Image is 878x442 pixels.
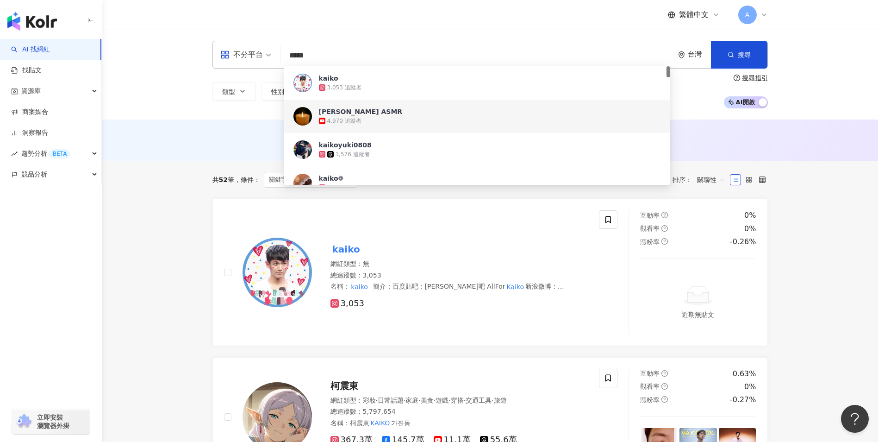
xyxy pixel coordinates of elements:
span: appstore [220,50,230,59]
span: 名稱 ： [330,283,369,290]
img: KOL Avatar [293,174,312,192]
img: KOL Avatar [243,238,312,307]
span: 漲粉率 [640,396,660,404]
mark: kaiko [350,282,369,292]
span: 類型 [222,88,235,95]
span: rise [11,151,18,157]
a: 找貼文 [11,66,42,75]
img: chrome extension [15,414,33,429]
span: 美食 [421,397,434,404]
img: KOL Avatar [293,140,312,159]
span: 52 [219,176,228,183]
span: question-circle [661,238,668,245]
span: 遊戲 [436,397,448,404]
img: logo [7,12,57,31]
span: 繁體中文 [679,10,709,20]
span: 家庭 [405,397,418,404]
div: 0% [744,210,756,221]
div: BETA [49,149,70,158]
span: 觀看率 [640,225,660,232]
span: question-circle [734,75,740,81]
button: 性別 [262,82,305,101]
div: 近期無貼文 [682,309,714,320]
mark: Kaiko [505,282,525,292]
div: kaiko [319,74,338,83]
a: 商案媒合 [11,107,48,117]
span: question-circle [661,396,668,403]
span: · [448,397,450,404]
img: KOL Avatar [293,74,312,92]
span: 彩妝 [363,397,376,404]
mark: kaiko [330,242,362,257]
span: · [434,397,436,404]
span: · [464,397,466,404]
span: 趨勢分析 [21,143,70,164]
div: 網紅類型 ： 無 [330,259,588,269]
a: 洞察報告 [11,128,48,138]
mark: KaiKo [393,290,413,301]
span: question-circle [661,225,668,232]
span: 柯震東 [330,380,358,391]
div: 台灣 [688,51,711,58]
iframe: Help Scout Beacon - Open [841,405,869,433]
span: A [745,10,750,20]
span: 日常話題 [378,397,404,404]
span: · [376,397,378,404]
button: 類型 [212,82,256,101]
div: 32,638 追蹤者 [327,184,365,192]
span: 百度貼吧：[PERSON_NAME]吧 AllFor [392,283,505,290]
span: · [404,397,405,404]
span: environment [678,51,685,58]
div: 搜尋指引 [742,74,768,82]
div: 總追蹤數 ： 3,053 [330,271,588,280]
div: 1,576 追蹤者 [336,151,370,158]
span: 3,053 [330,299,365,309]
div: 不分平台 [220,47,263,62]
span: 互動率 [640,212,660,219]
span: 條件 ： [234,176,260,183]
a: chrome extension立即安裝 瀏覽器外掛 [12,409,90,434]
span: 旅遊 [494,397,507,404]
span: question-circle [661,212,668,218]
div: 共 筆 [212,176,234,183]
span: 立即安裝 瀏覽器外掛 [37,413,69,430]
span: 資源庫 [21,81,41,101]
span: 漲粉率 [640,238,660,246]
div: 0% [744,224,756,234]
span: · [492,397,493,404]
span: 搜尋 [738,51,751,58]
div: 0% [744,382,756,392]
div: -0.26% [730,237,756,247]
span: 性別 [271,88,284,95]
img: KOL Avatar [293,107,312,126]
div: 4,970 追蹤者 [327,117,361,125]
span: 柯震東 [350,419,369,427]
div: 0.63% [733,369,756,379]
div: -0.27% [730,395,756,405]
div: kaikoyuki0808 [319,140,372,150]
span: 가진동 [391,419,411,427]
span: · [418,397,420,404]
span: 交通工具 [466,397,492,404]
span: 穿搭 [451,397,464,404]
span: question-circle [661,383,668,390]
span: 名稱 ： [330,418,411,428]
div: 3,053 追蹤者 [327,84,361,92]
span: 互動率 [640,370,660,377]
mark: KAIKO [369,418,392,428]
span: 關聯性 [697,172,725,187]
div: 排序： [673,172,730,187]
span: question-circle [661,370,668,377]
div: [PERSON_NAME] ASMR [319,107,403,116]
div: 總追蹤數 ： 5,797,654 [330,407,588,417]
a: KOL Avatarkaiko網紅類型：無總追蹤數：3,053名稱：kaiko簡介：百度貼吧：[PERSON_NAME]吧 AllForKaiko新浪微博：[PERSON_NAME]吧-KaiK... [212,199,768,346]
div: kaiko❁ [319,174,344,183]
button: 搜尋 [711,41,767,69]
span: 關鍵字：[PERSON_NAME] [264,172,357,188]
span: 觀看率 [640,383,660,390]
div: 網紅類型 ： [330,396,588,405]
a: searchAI 找網紅 [11,45,50,54]
span: 競品分析 [21,164,47,185]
